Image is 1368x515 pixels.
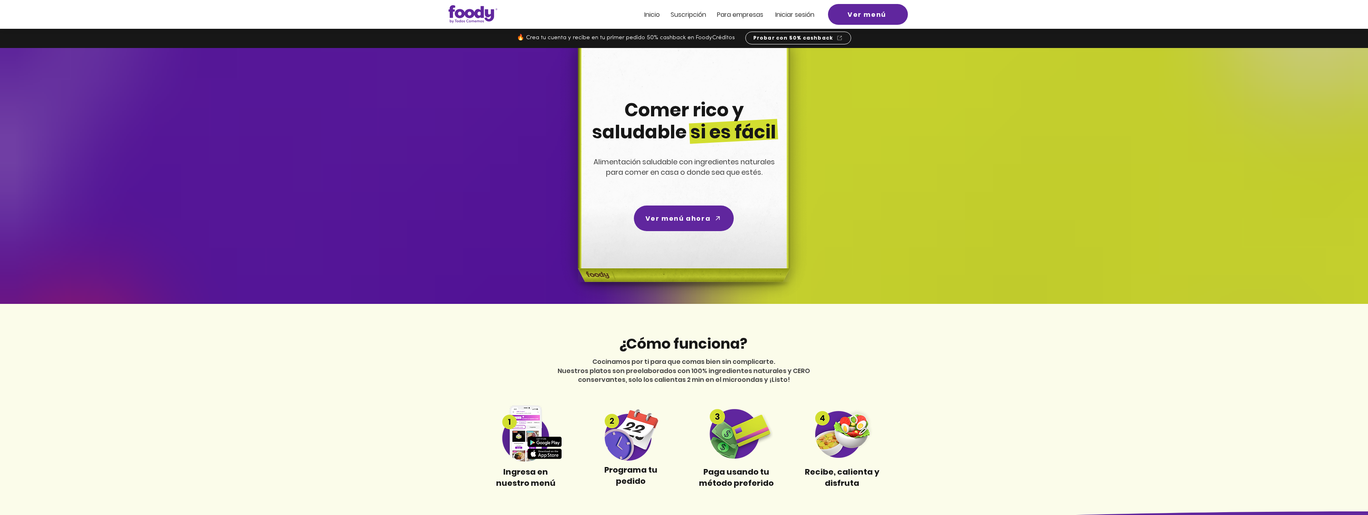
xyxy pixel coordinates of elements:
[805,409,880,458] img: Step 4 compress.png
[634,206,734,231] a: Ver menú ahora
[775,10,814,19] span: Iniciar sesión
[592,97,776,145] span: Comer rico y saludable si es fácil
[488,405,563,462] img: Step 1 compress.png
[717,10,725,19] span: Pa
[805,466,880,489] span: Recibe, calienta y disfruta
[644,10,660,19] span: Inicio
[594,406,668,461] img: Step 2 compress.png
[775,11,814,18] a: Iniciar sesión
[556,48,810,304] img: headline-center-compress.png
[645,214,711,224] span: Ver menú ahora
[496,466,556,489] span: Ingresa en nuestro menú
[699,466,774,489] span: Paga usando tu método preferido
[449,5,497,23] img: Logo_Foody V2.0.0 (3).png
[592,357,775,366] span: Cocinamos por ti para que comas bien sin complicarte.
[753,34,834,42] span: Probar con 50% cashback
[604,464,657,487] span: Programa tu pedido
[517,35,735,41] span: 🔥 Crea tu cuenta y recibe en tu primer pedido 50% cashback en FoodyCréditos
[619,333,747,354] span: ¿Cómo funciona?
[699,408,774,459] img: Step3 compress.png
[594,157,775,177] span: Alimentación saludable con ingredientes naturales para comer en casa o donde sea que estés.
[558,366,810,384] span: Nuestros platos son preelaborados con 100% ingredientes naturales y CERO conservantes, solo los c...
[671,10,706,19] span: Suscripción
[725,10,763,19] span: ra empresas
[828,4,908,25] a: Ver menú
[671,11,706,18] a: Suscripción
[745,32,851,44] a: Probar con 50% cashback
[848,10,886,20] span: Ver menú
[644,11,660,18] a: Inicio
[717,11,763,18] a: Para empresas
